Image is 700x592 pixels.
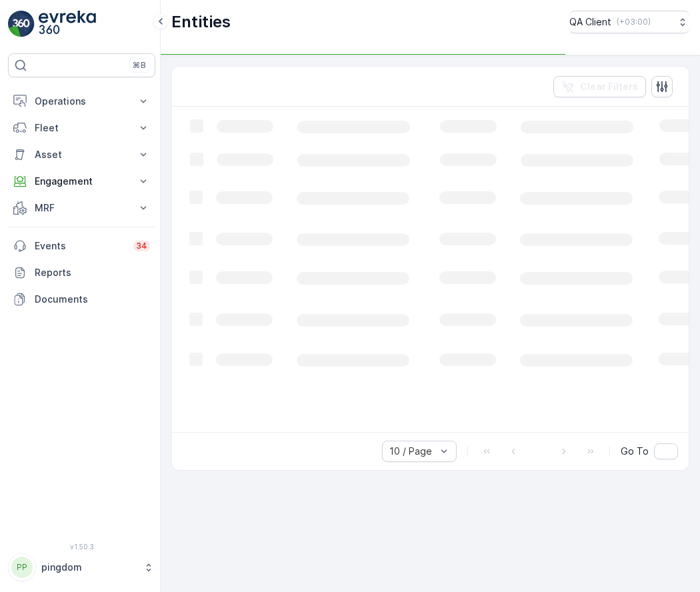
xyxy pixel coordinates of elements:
[35,95,129,108] p: Operations
[35,148,129,161] p: Asset
[8,168,155,195] button: Engagement
[580,80,638,93] p: Clear Filters
[553,76,646,97] button: Clear Filters
[11,557,33,578] div: PP
[35,239,125,253] p: Events
[41,561,137,574] p: pingdom
[35,201,129,215] p: MRF
[133,60,146,71] p: ⌘B
[8,259,155,286] a: Reports
[569,15,611,29] p: QA Client
[621,445,649,458] span: Go To
[8,543,155,551] span: v 1.50.3
[136,241,147,251] p: 34
[8,115,155,141] button: Fleet
[35,293,150,306] p: Documents
[8,141,155,168] button: Asset
[35,175,129,188] p: Engagement
[39,11,96,37] img: logo_light-DOdMpM7g.png
[8,233,155,259] a: Events34
[8,553,155,581] button: PPpingdom
[171,11,231,33] p: Entities
[617,17,651,27] p: ( +03:00 )
[35,266,150,279] p: Reports
[8,88,155,115] button: Operations
[35,121,129,135] p: Fleet
[569,11,689,33] button: QA Client(+03:00)
[8,286,155,313] a: Documents
[8,11,35,37] img: logo
[8,195,155,221] button: MRF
